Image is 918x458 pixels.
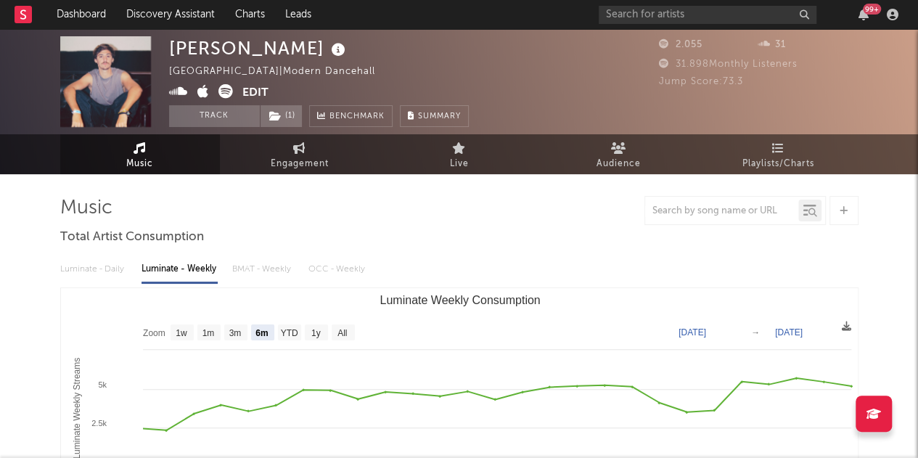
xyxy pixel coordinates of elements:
[98,380,107,389] text: 5k
[126,155,153,173] span: Music
[280,328,298,338] text: YTD
[337,328,347,338] text: All
[775,327,803,338] text: [DATE]
[60,229,204,246] span: Total Artist Consumption
[220,134,380,174] a: Engagement
[169,36,349,60] div: [PERSON_NAME]
[309,105,393,127] a: Benchmark
[143,328,165,338] text: Zoom
[169,63,392,81] div: [GEOGRAPHIC_DATA] | Modern Dancehall
[699,134,858,174] a: Playlists/Charts
[751,327,760,338] text: →
[742,155,814,173] span: Playlists/Charts
[597,155,641,173] span: Audience
[645,205,798,217] input: Search by song name or URL
[60,134,220,174] a: Music
[329,108,385,126] span: Benchmark
[202,328,214,338] text: 1m
[418,113,461,120] span: Summary
[400,105,469,127] button: Summary
[261,105,302,127] button: (1)
[380,294,540,306] text: Luminate Weekly Consumption
[539,134,699,174] a: Audience
[229,328,241,338] text: 3m
[450,155,469,173] span: Live
[659,77,743,86] span: Jump Score: 73.3
[260,105,303,127] span: ( 1 )
[255,328,268,338] text: 6m
[242,84,269,102] button: Edit
[758,40,786,49] span: 31
[858,9,869,20] button: 99+
[679,327,706,338] text: [DATE]
[659,60,798,69] span: 31.898 Monthly Listeners
[142,257,218,282] div: Luminate - Weekly
[380,134,539,174] a: Live
[311,328,320,338] text: 1y
[863,4,881,15] div: 99 +
[176,328,187,338] text: 1w
[599,6,816,24] input: Search for artists
[91,419,107,428] text: 2.5k
[659,40,702,49] span: 2.055
[271,155,329,173] span: Engagement
[169,105,260,127] button: Track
